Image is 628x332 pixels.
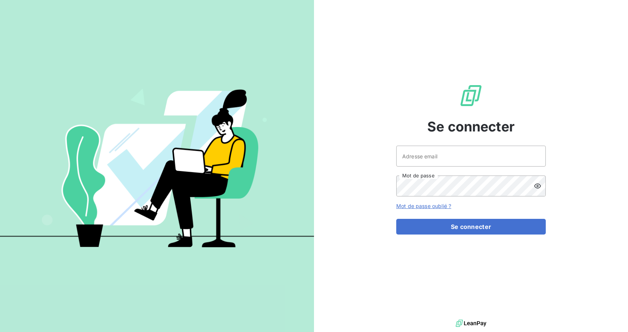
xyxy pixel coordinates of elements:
[459,84,483,108] img: Logo LeanPay
[396,203,451,209] a: Mot de passe oublié ?
[427,117,515,137] span: Se connecter
[396,219,546,235] button: Se connecter
[456,318,486,329] img: logo
[396,146,546,167] input: placeholder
